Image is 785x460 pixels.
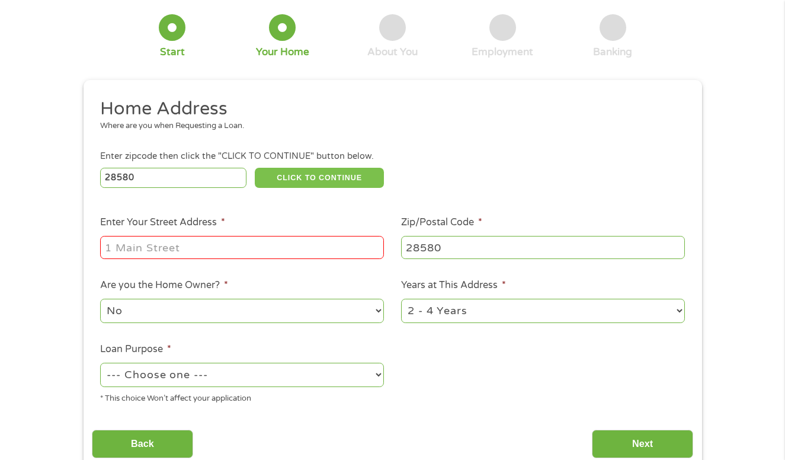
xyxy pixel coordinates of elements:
[100,120,676,132] div: Where are you when Requesting a Loan.
[100,236,384,258] input: 1 Main Street
[593,46,632,59] div: Banking
[592,430,693,459] input: Next
[367,46,418,59] div: About You
[160,46,185,59] div: Start
[256,46,309,59] div: Your Home
[401,216,482,229] label: Zip/Postal Code
[100,216,225,229] label: Enter Your Street Address
[401,279,506,292] label: Years at This Address
[472,46,533,59] div: Employment
[100,150,684,163] div: Enter zipcode then click the "CLICK TO CONTINUE" button below.
[255,168,384,188] button: CLICK TO CONTINUE
[100,97,676,121] h2: Home Address
[100,279,228,292] label: Are you the Home Owner?
[100,343,171,356] label: Loan Purpose
[100,168,246,188] input: Enter Zipcode (e.g 01510)
[100,389,384,405] div: * This choice Won’t affect your application
[92,430,193,459] input: Back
